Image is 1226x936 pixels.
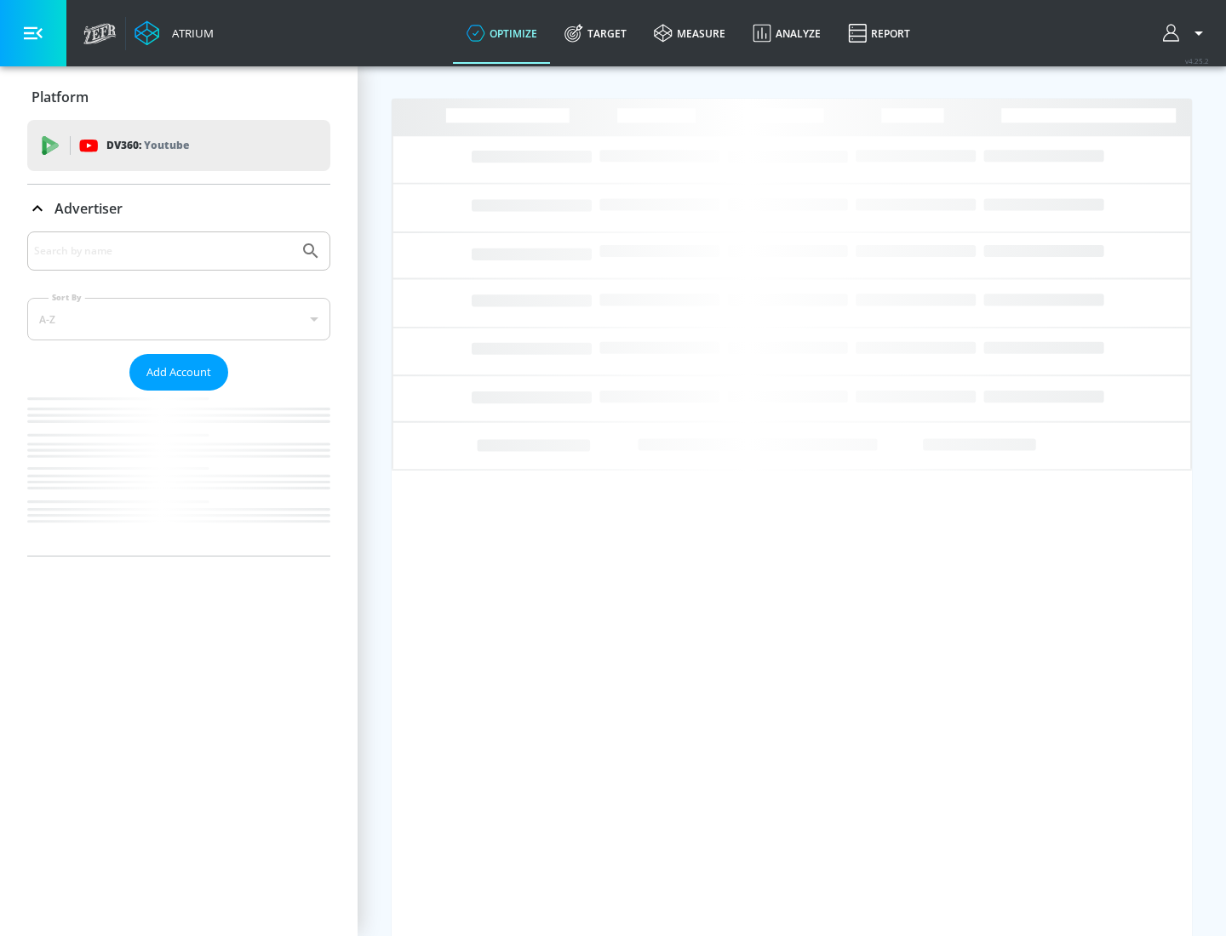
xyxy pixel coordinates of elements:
p: Platform [32,88,89,106]
span: Add Account [146,362,211,382]
a: measure [640,3,739,64]
div: DV360: Youtube [27,120,330,171]
span: v 4.25.2 [1185,56,1209,66]
label: Sort By [49,292,85,303]
a: optimize [453,3,551,64]
a: Target [551,3,640,64]
div: Platform [27,73,330,121]
div: A-Z [27,298,330,340]
a: Atrium [135,20,214,46]
div: Advertiser [27,185,330,232]
div: Advertiser [27,231,330,556]
button: Add Account [129,354,228,391]
nav: list of Advertiser [27,391,330,556]
a: Analyze [739,3,834,64]
div: Atrium [165,26,214,41]
input: Search by name [34,240,292,262]
p: Advertiser [54,199,123,218]
p: DV360: [106,136,189,155]
a: Report [834,3,924,64]
p: Youtube [144,136,189,154]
